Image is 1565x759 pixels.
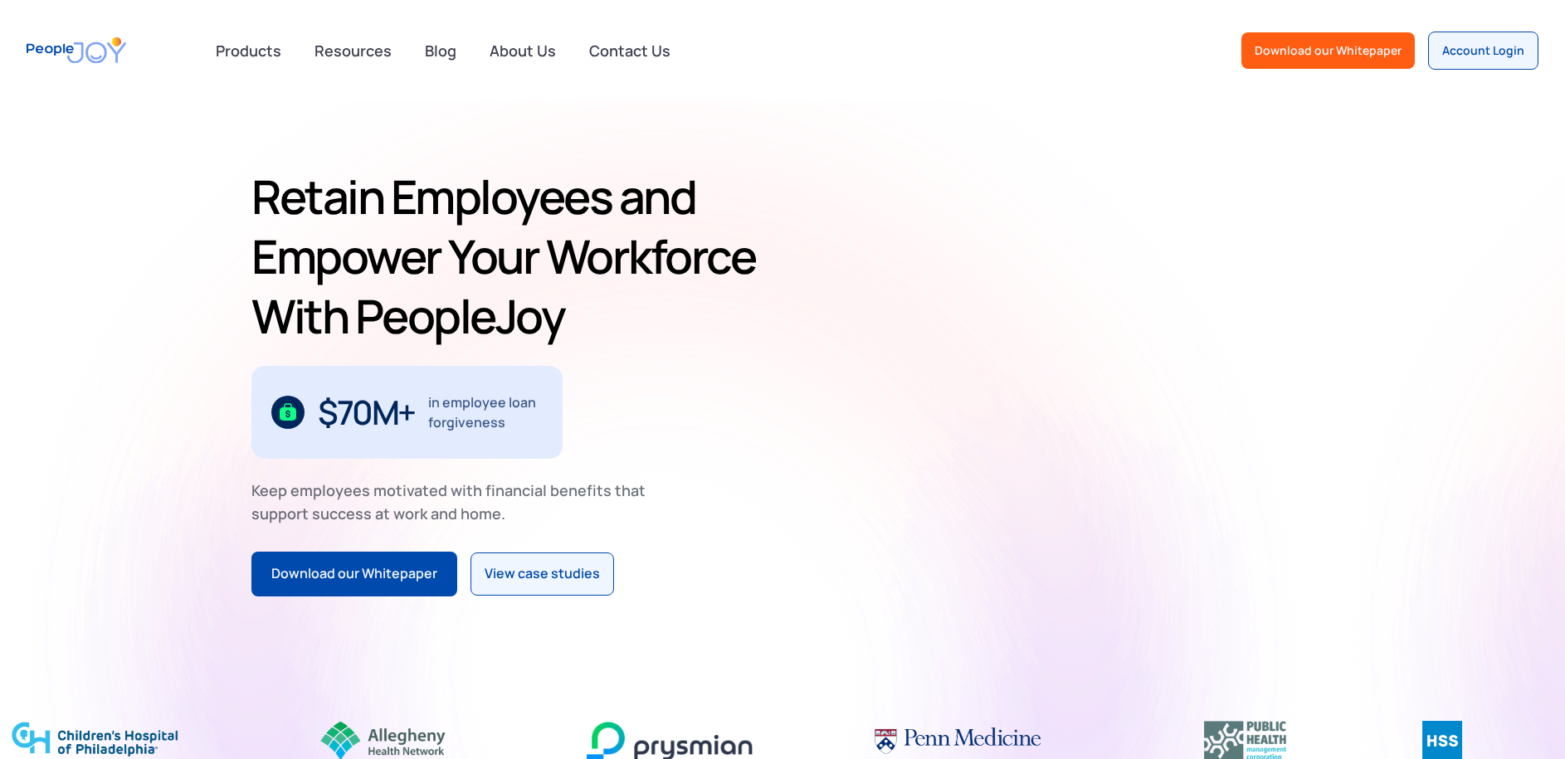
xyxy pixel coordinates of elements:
[1255,42,1402,59] div: Download our Whitepaper
[480,32,566,69] a: About Us
[485,563,600,585] div: View case studies
[579,32,680,69] a: Contact Us
[251,552,457,596] a: Download our Whitepaper
[27,27,126,74] a: home
[305,32,402,69] a: Resources
[1428,32,1538,70] a: Account Login
[251,167,776,346] h1: Retain Employees and Empower Your Workforce With PeopleJoy
[428,392,544,432] div: in employee loan forgiveness
[206,34,291,67] div: Products
[271,563,437,585] div: Download our Whitepaper
[415,32,466,69] a: Blog
[318,399,415,426] div: $70M+
[251,479,660,525] div: Keep employees motivated with financial benefits that support success at work and home.
[470,552,614,596] a: View case studies
[251,366,563,459] div: 1 / 3
[1241,32,1415,69] a: Download our Whitepaper
[1442,42,1524,59] div: Account Login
